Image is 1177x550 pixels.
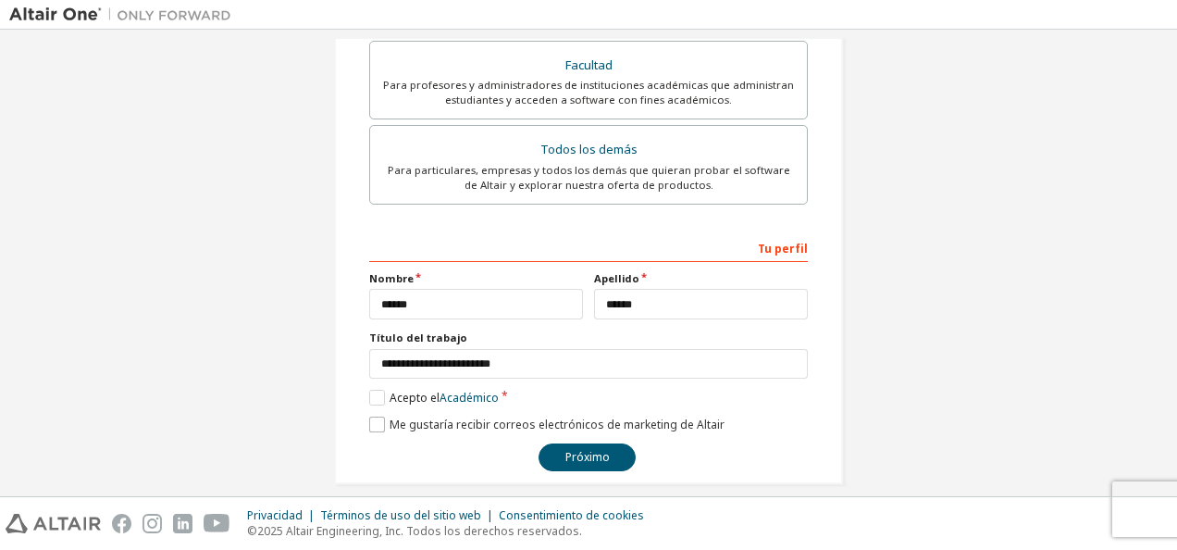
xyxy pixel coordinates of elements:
div: Términos de uso del sitio web [320,508,499,523]
div: Para profesores y administradores de instituciones académicas que administran estudiantes y acced... [381,78,796,107]
img: linkedin.svg [173,514,192,533]
label: Me gustaría recibir correos electrónicos de marketing de Altair [369,417,725,432]
label: Título del trabajo [369,331,808,345]
div: Consentimiento de cookies [499,508,655,523]
img: facebook.svg [112,514,131,533]
label: Acepto el [369,390,499,406]
div: Tu perfil [369,232,808,262]
img: instagram.svg [142,514,162,533]
div: Todos los demás [381,137,796,163]
label: Apellido [594,271,808,286]
img: altair_logo.svg [6,514,101,533]
button: Próximo [539,444,636,471]
div: Facultad [381,53,796,79]
font: 2025 Altair Engineering, Inc. Todos los derechos reservados. [257,523,582,539]
div: Para particulares, empresas y todos los demás que quieran probar el software de Altair y explorar... [381,163,796,193]
label: Nombre [369,271,583,286]
p: © [247,523,655,539]
a: Académico [440,390,499,406]
img: youtube.svg [204,514,230,533]
img: Altair Uno [9,6,241,24]
div: Privacidad [247,508,320,523]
